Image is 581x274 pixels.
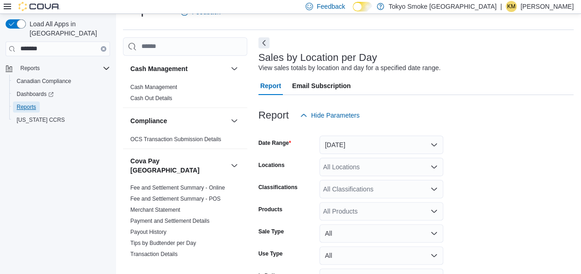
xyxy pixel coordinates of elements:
[506,1,517,12] div: Krista Maitland
[13,89,57,100] a: Dashboards
[123,134,247,149] div: Compliance
[258,161,285,169] label: Locations
[17,63,110,74] span: Reports
[130,196,220,202] a: Fee and Settlement Summary - POS
[9,88,114,101] a: Dashboards
[353,2,372,12] input: Dark Mode
[17,90,54,98] span: Dashboards
[130,64,227,73] button: Cash Management
[258,37,269,48] button: Next
[130,195,220,203] span: Fee and Settlement Summary - POS
[2,62,114,75] button: Reports
[17,103,36,111] span: Reports
[9,101,114,113] button: Reports
[296,106,363,125] button: Hide Parameters
[17,63,43,74] button: Reports
[123,82,247,107] div: Cash Management
[13,76,75,87] a: Canadian Compliance
[130,156,227,175] button: Cova Pay [GEOGRAPHIC_DATA]
[311,111,360,120] span: Hide Parameters
[123,182,247,263] div: Cova Pay [GEOGRAPHIC_DATA]
[130,64,188,73] h3: Cash Management
[130,207,180,213] a: Merchant Statement
[130,251,177,257] a: Transaction Details
[13,114,68,125] a: [US_STATE] CCRS
[258,139,291,147] label: Date Range
[319,136,443,154] button: [DATE]
[292,77,351,95] span: Email Subscription
[130,95,172,101] a: Cash Out Details
[507,1,515,12] span: KM
[101,46,106,52] button: Clear input
[319,224,443,243] button: All
[389,1,497,12] p: Tokyo Smoke [GEOGRAPHIC_DATA]
[520,1,574,12] p: [PERSON_NAME]
[130,185,225,191] a: Fee and Settlement Summary - Online
[130,218,209,224] a: Payment and Settlement Details
[260,77,281,95] span: Report
[258,184,298,191] label: Classifications
[258,110,289,121] h3: Report
[229,63,240,74] button: Cash Management
[20,65,40,72] span: Reports
[9,113,114,126] button: [US_STATE] CCRS
[258,52,377,63] h3: Sales by Location per Day
[9,75,114,88] button: Canadian Compliance
[130,116,227,125] button: Compliance
[258,250,282,257] label: Use Type
[229,160,240,171] button: Cova Pay [GEOGRAPHIC_DATA]
[17,116,65,124] span: [US_STATE] CCRS
[6,58,110,150] nav: Complex example
[13,76,110,87] span: Canadian Compliance
[130,136,221,143] a: OCS Transaction Submission Details
[500,1,502,12] p: |
[13,101,110,113] span: Reports
[319,246,443,265] button: All
[130,116,167,125] h3: Compliance
[130,206,180,214] span: Merchant Statement
[258,206,282,213] label: Products
[26,19,110,38] span: Load All Apps in [GEOGRAPHIC_DATA]
[430,208,438,215] button: Open list of options
[130,184,225,191] span: Fee and Settlement Summary - Online
[130,240,196,246] a: Tips by Budtender per Day
[13,114,110,125] span: Washington CCRS
[258,63,440,73] div: View sales totals by location and day for a specified date range.
[229,115,240,126] button: Compliance
[17,77,71,85] span: Canadian Compliance
[130,84,177,90] a: Cash Management
[317,2,345,11] span: Feedback
[13,89,110,100] span: Dashboards
[130,229,166,235] a: Payout History
[430,163,438,171] button: Open list of options
[13,101,40,113] a: Reports
[258,228,284,235] label: Sale Type
[18,2,60,11] img: Cova
[430,185,438,193] button: Open list of options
